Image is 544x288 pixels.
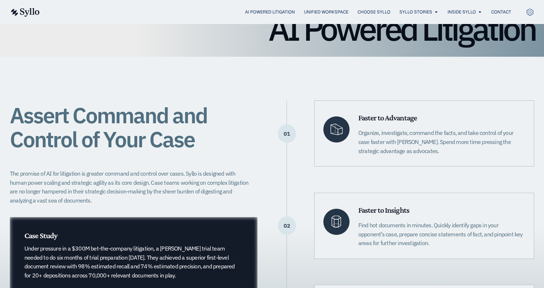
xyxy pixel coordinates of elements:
[304,9,348,15] a: Unified Workspace
[10,169,253,205] p: The promise of AI for litigation is greater command and control over cases. Syllo is designed wit...
[358,128,525,155] p: Organize, investigate, command the facts, and take control of your case faster with [PERSON_NAME]...
[399,9,432,15] a: Syllo Stories
[24,231,57,240] span: Case Study
[358,221,525,248] p: Find hot documents in minutes. Quickly identify gaps in your opponent’s case, prepare concise sta...
[448,9,476,15] a: Inside Syllo
[10,8,40,17] img: syllo
[10,101,207,153] span: Assert Command and Control of Your Case
[358,205,409,215] span: Faster to Insights
[54,9,511,16] nav: Menu
[358,113,417,122] span: Faster to Advantage
[358,9,390,15] a: Choose Syllo
[9,12,535,45] h1: AI Powered Litigation
[54,9,511,16] div: Menu Toggle
[491,9,511,15] a: Contact
[245,9,295,15] a: AI Powered Litigation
